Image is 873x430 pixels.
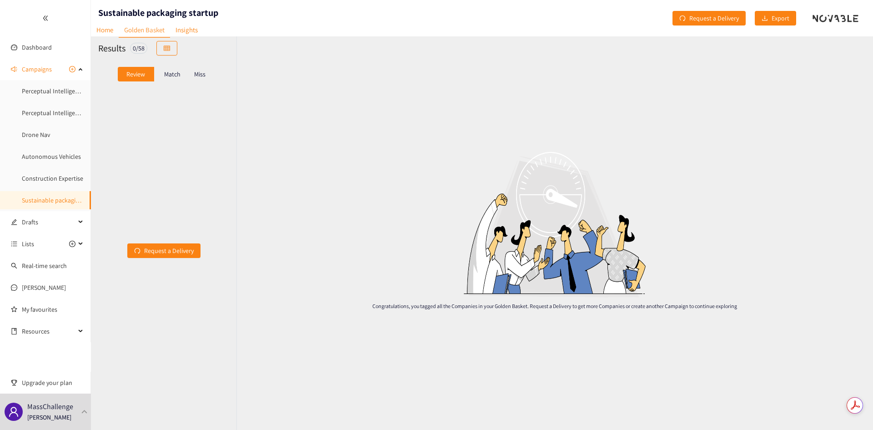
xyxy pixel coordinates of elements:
[91,23,119,37] a: Home
[156,41,177,56] button: table
[22,43,52,51] a: Dashboard
[22,300,84,319] a: My favourites
[27,401,73,412] p: MassChallenge
[22,109,120,117] a: Perceptual Intelligence -Multi-Modal
[130,43,147,54] div: 0 / 58
[762,15,768,22] span: download
[755,11,796,25] button: downloadExport
[672,11,746,25] button: redoRequest a Delivery
[369,302,740,310] p: Congratulations, you tagged all the Companies in your Golden Basket. Request a Delivery to get mo...
[144,246,194,256] span: Request a Delivery
[69,66,75,72] span: plus-circle
[119,23,170,38] a: Golden Basket
[22,213,75,231] span: Drafts
[11,66,17,72] span: sound
[22,235,34,253] span: Lists
[22,283,66,292] a: [PERSON_NAME]
[22,262,67,270] a: Real-time search
[27,412,71,422] p: [PERSON_NAME]
[772,13,789,23] span: Export
[22,174,83,182] a: Construction Expertise
[134,248,140,255] span: redo
[194,71,206,78] p: Miss
[22,131,50,139] a: Drone Nav
[98,6,218,19] h1: Sustainable packaging startup
[126,71,145,78] p: Review
[164,45,170,52] span: table
[98,42,125,55] h2: Results
[22,152,81,161] a: Autonomous Vehicles
[22,322,75,340] span: Resources
[11,241,17,247] span: unordered-list
[127,243,201,258] button: redoRequest a Delivery
[164,71,181,78] p: Match
[22,60,52,78] span: Campaigns
[689,13,739,23] span: Request a Delivery
[8,406,19,417] span: user
[22,196,104,204] a: Sustainable packaging startup
[11,328,17,334] span: book
[679,15,686,22] span: redo
[725,332,873,430] iframe: Chat Widget
[11,219,17,225] span: edit
[11,379,17,386] span: trophy
[22,374,84,392] span: Upgrade your plan
[22,87,178,95] a: Perceptual Intelligence - Active & Self-Supervised Learning
[42,15,49,21] span: double-left
[170,23,203,37] a: Insights
[69,241,75,247] span: plus-circle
